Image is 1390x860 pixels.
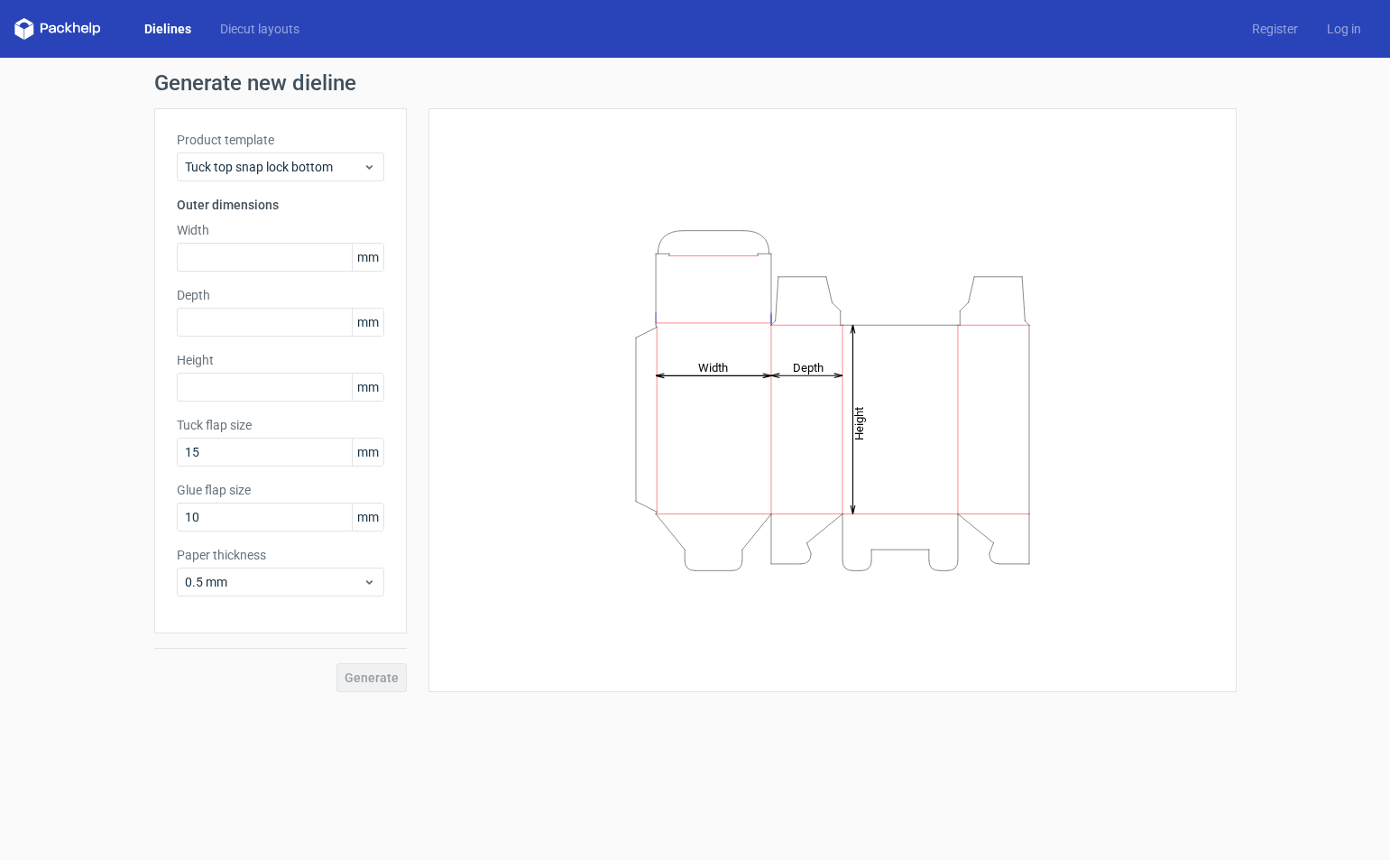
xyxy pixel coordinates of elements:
span: mm [352,244,383,271]
span: Tuck top snap lock bottom [185,158,363,176]
label: Width [177,221,384,239]
a: Register [1238,20,1312,38]
span: mm [352,309,383,336]
label: Paper thickness [177,546,384,564]
span: mm [352,374,383,401]
tspan: Width [697,360,727,374]
span: mm [352,504,383,531]
label: Product template [177,131,384,149]
label: Tuck flap size [177,416,384,434]
a: Diecut layouts [206,20,314,38]
h1: Generate new dieline [154,72,1237,94]
a: Log in [1312,20,1376,38]
tspan: Height [852,406,866,439]
span: mm [352,439,383,466]
h3: Outer dimensions [177,196,384,214]
span: 0.5 mm [185,573,363,591]
label: Height [177,351,384,369]
label: Glue flap size [177,481,384,499]
tspan: Depth [793,360,824,374]
label: Depth [177,286,384,304]
a: Dielines [130,20,206,38]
